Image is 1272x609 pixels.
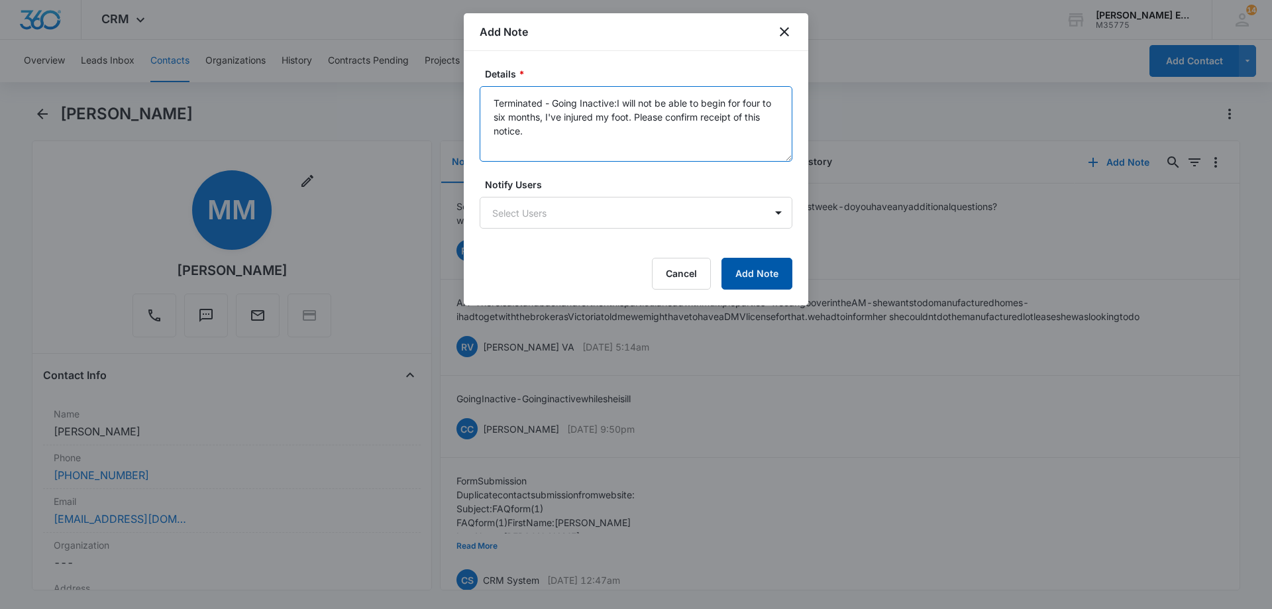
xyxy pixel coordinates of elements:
label: Details [485,67,798,81]
button: close [776,24,792,40]
h1: Add Note [480,24,528,40]
textarea: Terminated - Going Inactive:I will not be able to begin for four to six months, I've injured my f... [480,86,792,162]
button: Cancel [652,258,711,290]
label: Notify Users [485,178,798,192]
button: Add Note [721,258,792,290]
